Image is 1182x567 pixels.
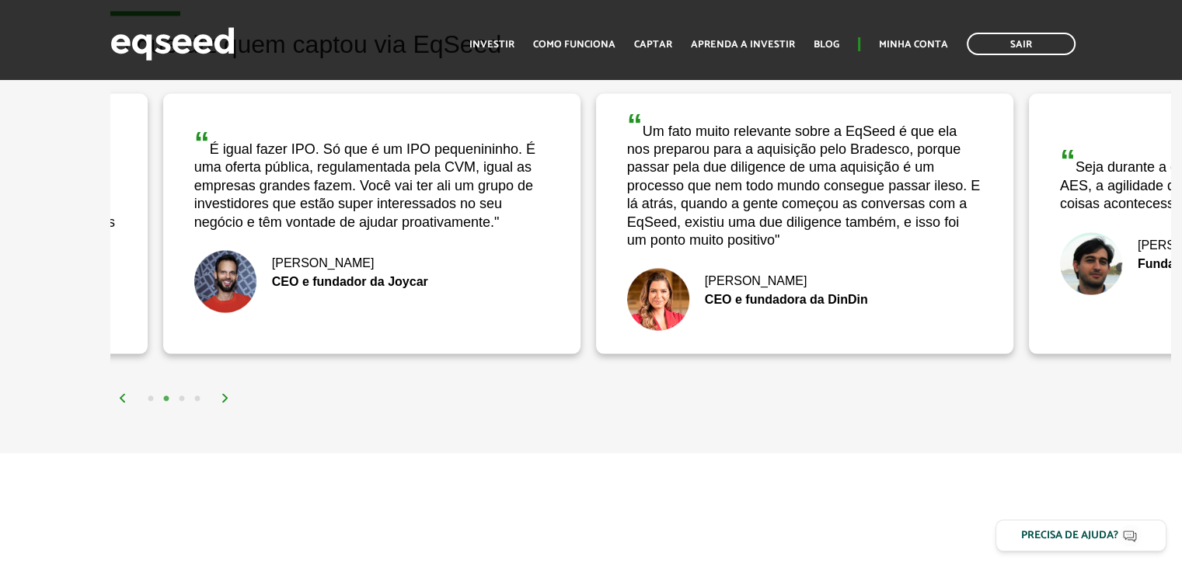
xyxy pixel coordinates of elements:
[194,126,210,160] span: “
[627,108,643,142] span: “
[627,269,689,331] img: Stephánie Fleury
[143,391,159,407] button: 1 of 2
[190,391,205,407] button: 4 of 2
[533,40,615,50] a: Como funciona
[1060,233,1122,295] img: Pedro Bittencourt
[967,33,1076,55] a: Sair
[1060,144,1076,178] span: “
[814,40,839,50] a: Blog
[879,40,948,50] a: Minha conta
[691,40,795,50] a: Aprenda a investir
[627,110,982,250] div: Um fato muito relevante sobre a EqSeed é que ela nos preparou para a aquisição pelo Bradesco, por...
[118,394,127,403] img: arrow%20left.svg
[174,391,190,407] button: 3 of 2
[221,394,230,403] img: arrow%20right.svg
[194,257,549,270] div: [PERSON_NAME]
[159,391,174,407] button: 2 of 2
[194,127,549,231] div: É igual fazer IPO. Só que é um IPO pequenininho. É uma oferta pública, regulamentada pela CVM, ig...
[194,251,256,313] img: Rafael Taube
[194,276,549,288] div: CEO e fundador da Joycar
[110,23,235,64] img: EqSeed
[469,40,514,50] a: Investir
[627,294,982,306] div: CEO e fundadora da DinDin
[627,275,982,287] div: [PERSON_NAME]
[634,40,672,50] a: Captar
